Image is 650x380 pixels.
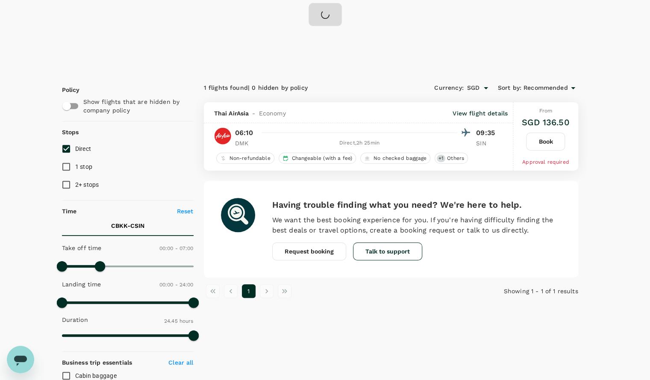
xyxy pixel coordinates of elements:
[480,82,492,94] button: Open
[272,242,346,260] button: Request booking
[62,85,70,94] p: Policy
[111,221,144,230] p: CBKK - CSIN
[216,153,274,164] div: Non-refundable
[235,139,256,147] p: DMK
[7,346,34,373] iframe: Button to launch messaging window
[62,244,102,252] p: Take off time
[214,109,249,118] span: Thai AirAsia
[279,153,356,164] div: Changeable (with a fee)
[476,128,497,138] p: 09:35
[62,315,88,324] p: Duration
[524,83,568,93] span: Recommended
[249,109,259,118] span: -
[235,128,253,138] p: 06:10
[522,159,569,165] span: Approval required
[453,109,508,118] p: View flight details
[360,153,430,164] div: No checked baggage
[435,153,468,164] div: +1Others
[62,207,77,215] p: Time
[434,83,463,93] span: Currency :
[159,282,194,288] span: 00:00 - 24:00
[353,242,422,260] button: Talk to support
[526,133,565,150] button: Book
[370,155,430,162] span: No checked baggage
[177,207,194,215] p: Reset
[444,155,468,162] span: Others
[453,287,578,295] p: Showing 1 - 1 of 1 results
[62,280,101,289] p: Landing time
[259,109,285,118] span: Economy
[75,163,93,170] span: 1 stop
[539,108,552,114] span: From
[272,198,561,212] h6: Having trouble finding what you need? We're here to help.
[83,97,188,115] p: Show flights that are hidden by company policy
[168,358,193,367] p: Clear all
[288,155,356,162] span: Changeable (with a fee)
[437,155,445,162] span: + 1
[204,284,453,298] nav: pagination navigation
[62,129,79,136] strong: Stops
[62,359,132,366] strong: Business trip essentials
[272,215,561,236] p: We want the best booking experience for you. If you're having difficulty finding the best deals o...
[75,181,99,188] span: 2+ stops
[262,139,458,147] div: Direct , 2h 25min
[522,115,570,129] h6: SGD 136.50
[476,139,497,147] p: SIN
[164,318,194,324] span: 24.45 hours
[226,155,274,162] span: Non-refundable
[159,245,194,251] span: 00:00 - 07:00
[214,127,231,144] img: FD
[242,284,256,298] button: page 1
[75,145,91,152] span: Direct
[498,83,521,93] span: Sort by :
[75,372,117,379] span: Cabin baggage
[204,83,391,93] div: 1 flights found | 0 hidden by policy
